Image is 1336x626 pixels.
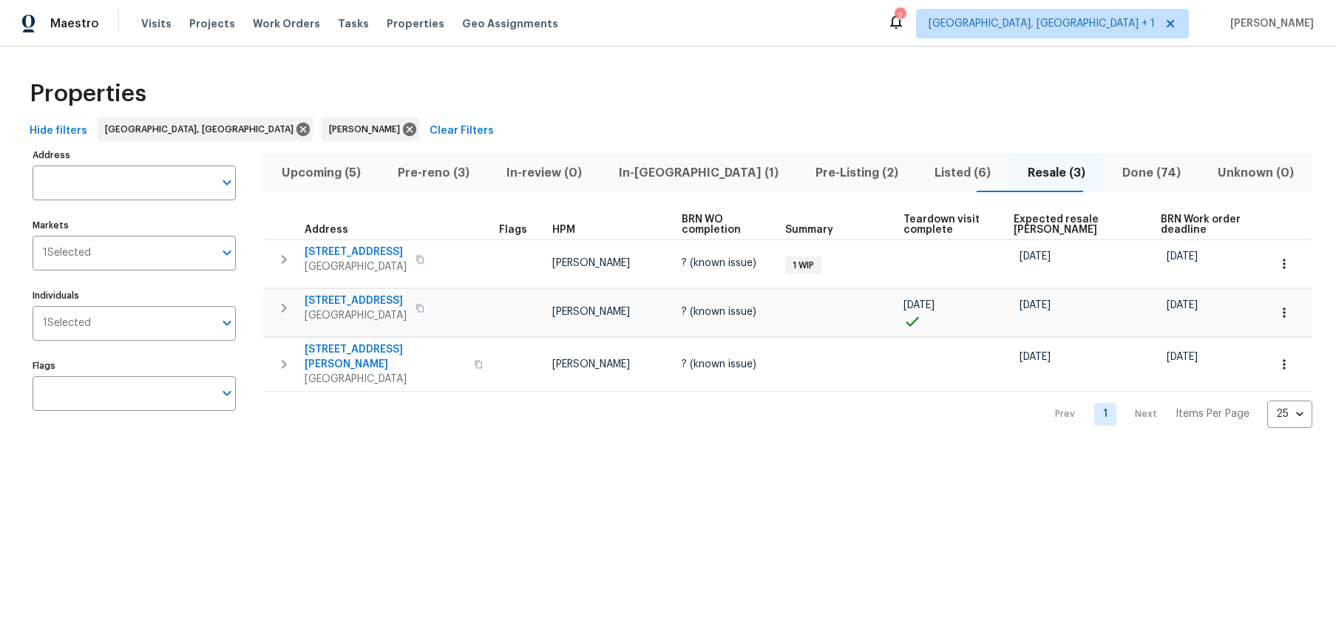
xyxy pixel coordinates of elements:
span: [STREET_ADDRESS] [305,293,407,308]
span: [GEOGRAPHIC_DATA] [305,308,407,323]
span: ? (known issue) [682,258,756,268]
span: 1 WIP [787,259,820,272]
span: [DATE] [1167,251,1198,262]
span: Expected resale [PERSON_NAME] [1014,214,1136,235]
label: Flags [33,361,236,370]
span: [PERSON_NAME] [552,258,630,268]
span: Properties [387,16,444,31]
span: 1 Selected [43,247,91,259]
span: ? (known issue) [682,359,756,370]
span: [DATE] [1020,251,1051,262]
span: Address [305,225,348,235]
span: Maestro [50,16,99,31]
span: [PERSON_NAME] [329,122,406,137]
span: Listed (6) [925,163,1000,183]
span: Pre-Listing (2) [806,163,908,183]
div: 2 [895,9,905,24]
span: Clear Filters [430,122,494,140]
nav: Pagination Navigation [1041,401,1312,428]
span: Teardown visit complete [903,214,989,235]
span: ? (known issue) [682,307,756,317]
span: Done (74) [1113,163,1190,183]
button: Open [217,242,237,263]
span: Properties [30,86,146,101]
span: HPM [552,225,575,235]
span: [DATE] [903,300,935,310]
span: Work Orders [253,16,320,31]
span: [DATE] [1167,352,1198,362]
span: BRN WO completion [682,214,760,235]
span: Tasks [338,18,369,29]
button: Clear Filters [424,118,500,145]
label: Markets [33,221,236,230]
span: [PERSON_NAME] [552,307,630,317]
span: [STREET_ADDRESS] [305,245,407,259]
button: Open [217,383,237,404]
span: In-review (0) [497,163,591,183]
p: Items Per Page [1176,406,1249,421]
span: [GEOGRAPHIC_DATA] [305,259,407,274]
span: [DATE] [1020,352,1051,362]
span: 1 Selected [43,317,91,330]
span: Summary [785,225,833,235]
span: [GEOGRAPHIC_DATA] [305,372,465,387]
span: Projects [189,16,235,31]
span: In-[GEOGRAPHIC_DATA] (1) [609,163,788,183]
span: BRN Work order deadline [1161,214,1243,235]
span: [STREET_ADDRESS][PERSON_NAME] [305,342,465,372]
span: [DATE] [1020,300,1051,310]
a: Goto page 1 [1094,403,1116,426]
span: Geo Assignments [462,16,558,31]
span: Pre-reno (3) [388,163,479,183]
div: [GEOGRAPHIC_DATA], [GEOGRAPHIC_DATA] [98,118,313,141]
span: Flags [499,225,527,235]
span: [PERSON_NAME] [552,359,630,370]
div: [PERSON_NAME] [322,118,419,141]
span: Upcoming (5) [272,163,370,183]
button: Hide filters [24,118,93,145]
div: 25 [1267,395,1312,433]
label: Address [33,151,236,160]
span: [GEOGRAPHIC_DATA], [GEOGRAPHIC_DATA] + 1 [929,16,1155,31]
span: [PERSON_NAME] [1224,16,1314,31]
button: Open [217,172,237,193]
button: Open [217,313,237,333]
span: Hide filters [30,122,87,140]
span: [GEOGRAPHIC_DATA], [GEOGRAPHIC_DATA] [105,122,299,137]
span: Visits [141,16,172,31]
span: Resale (3) [1018,163,1095,183]
label: Individuals [33,291,236,300]
span: [DATE] [1167,300,1198,310]
span: Unknown (0) [1208,163,1303,183]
